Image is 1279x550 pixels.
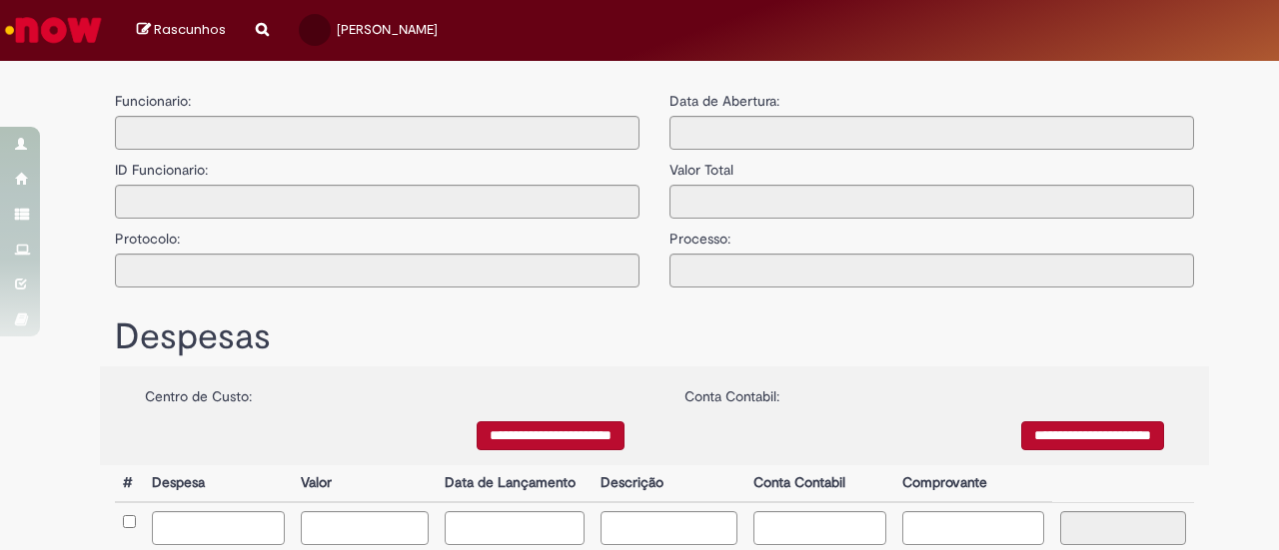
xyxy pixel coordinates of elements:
a: Rascunhos [137,21,226,40]
label: Valor Total [669,150,733,180]
label: ID Funcionario: [115,150,208,180]
th: Comprovante [894,465,1053,502]
th: Conta Contabil [745,465,894,502]
label: Centro de Custo: [145,376,252,406]
h1: Despesas [115,317,1194,357]
label: Conta Contabil: [684,376,779,406]
th: Data de Lançamento [437,465,594,502]
th: Descrição [593,465,744,502]
label: Data de Abertura: [669,91,779,111]
label: Processo: [669,219,730,249]
span: [PERSON_NAME] [337,21,438,38]
th: # [115,465,144,502]
label: Funcionario: [115,91,191,111]
th: Despesa [144,465,293,502]
th: Valor [293,465,436,502]
label: Protocolo: [115,219,180,249]
img: ServiceNow [2,10,105,50]
span: Rascunhos [154,20,226,39]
